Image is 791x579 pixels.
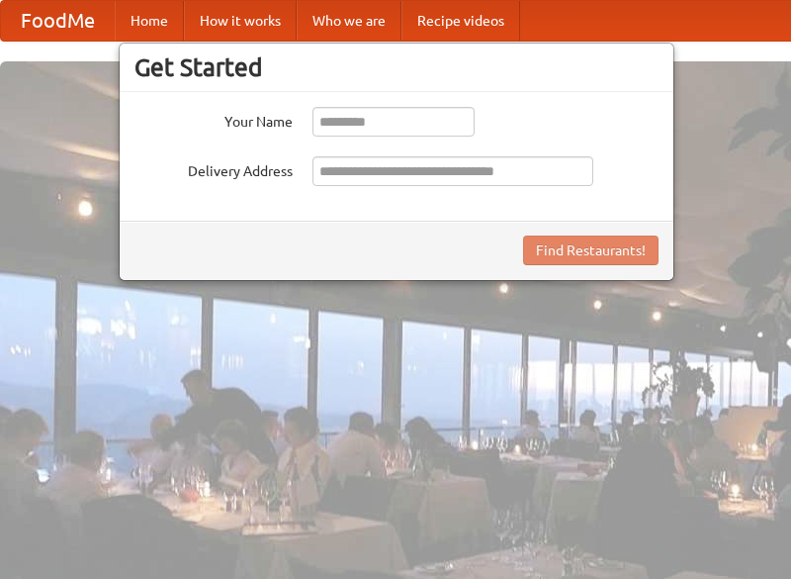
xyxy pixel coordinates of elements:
button: Find Restaurants! [523,236,659,265]
a: Home [115,1,184,41]
a: How it works [184,1,297,41]
label: Delivery Address [134,156,293,181]
a: FoodMe [1,1,115,41]
a: Who we are [297,1,401,41]
a: Recipe videos [401,1,520,41]
h3: Get Started [134,52,659,82]
label: Your Name [134,107,293,132]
